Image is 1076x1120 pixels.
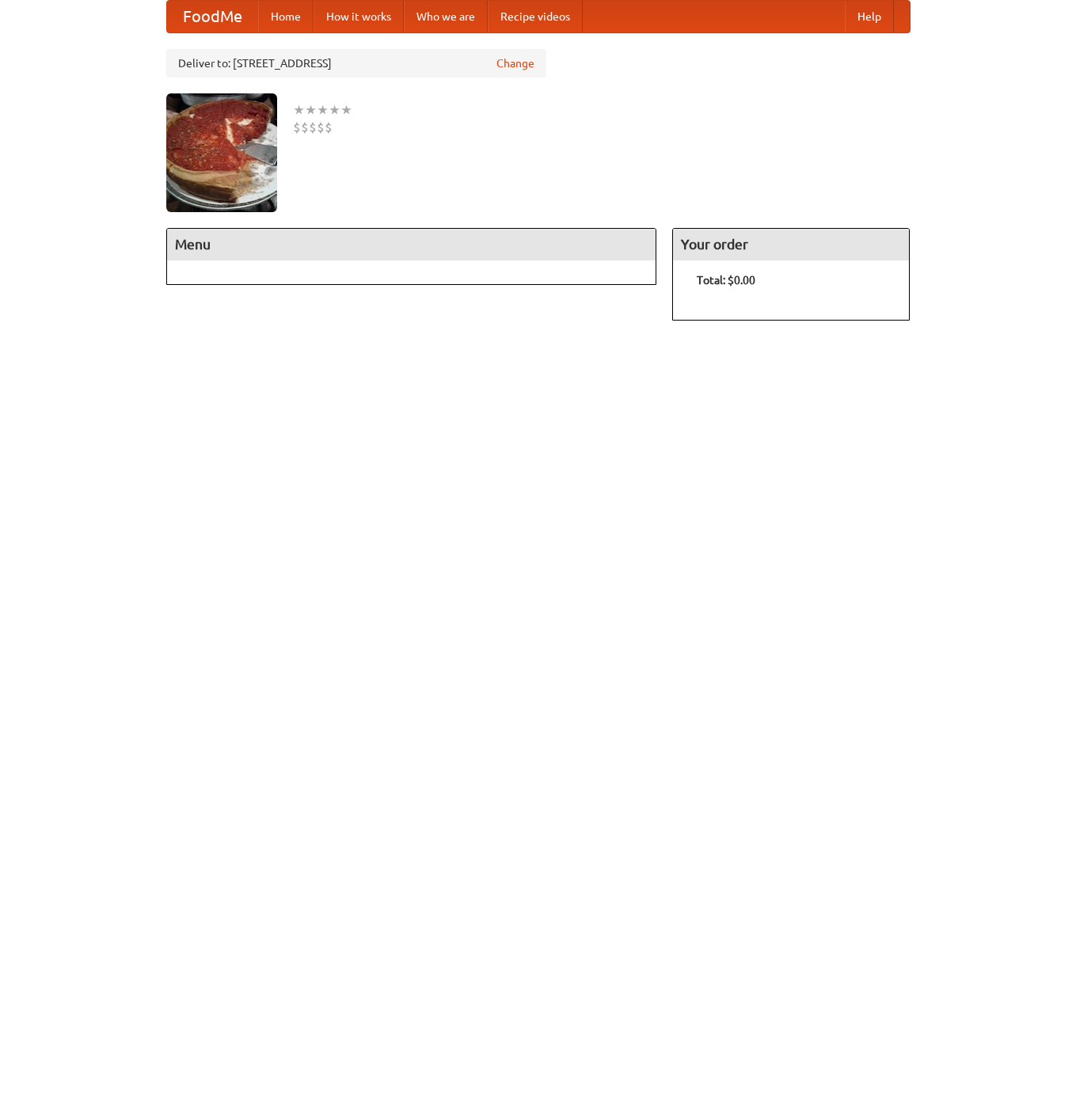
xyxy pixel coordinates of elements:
h4: Your order [673,229,909,260]
h4: Menu [167,229,656,260]
li: $ [325,119,333,136]
a: Who we are [404,1,488,32]
a: How it works [314,1,404,32]
li: $ [293,119,301,136]
li: $ [317,119,325,136]
a: FoodMe [167,1,258,32]
div: Deliver to: [STREET_ADDRESS] [166,49,546,78]
li: ★ [340,101,352,119]
a: Change [496,55,534,71]
img: angular.jpg [166,93,277,212]
li: ★ [293,101,305,119]
a: Help [845,1,894,32]
li: $ [301,119,309,136]
li: $ [309,119,317,136]
li: ★ [329,101,340,119]
li: ★ [317,101,329,119]
b: Total: $0.00 [697,274,755,287]
a: Recipe videos [488,1,583,32]
a: Home [258,1,314,32]
li: ★ [305,101,317,119]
